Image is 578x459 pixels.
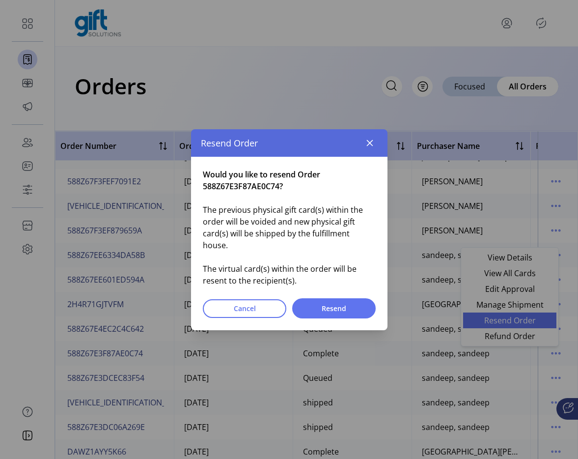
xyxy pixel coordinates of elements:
span: Cancel [216,303,274,314]
span: Would you like to resend Order 588Z67E3F87AE0C74? [203,169,376,192]
span: Resend Order [201,136,258,149]
span: The previous physical gift card(s) within the order will be voided and new physical gift card(s) ... [203,192,376,287]
button: Resend [292,298,376,318]
button: Cancel [203,299,286,317]
span: Resend [305,303,363,314]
